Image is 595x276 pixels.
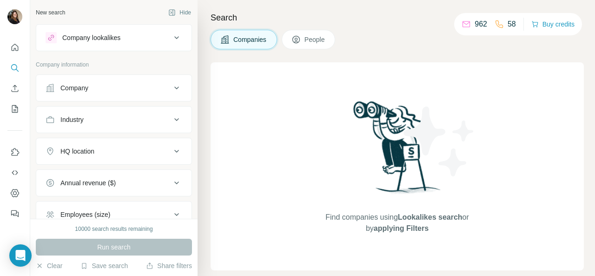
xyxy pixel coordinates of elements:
[349,99,446,202] img: Surfe Illustration - Woman searching with binoculars
[75,225,152,233] div: 10000 search results remaining
[36,8,65,17] div: New search
[146,261,192,270] button: Share filters
[60,83,88,93] div: Company
[508,19,516,30] p: 58
[36,140,192,162] button: HQ location
[7,60,22,76] button: Search
[323,212,471,234] span: Find companies using or by
[9,244,32,267] div: Open Intercom Messenger
[398,213,463,221] span: Lookalikes search
[374,224,429,232] span: applying Filters
[60,178,116,188] div: Annual revenue ($)
[475,19,487,30] p: 962
[211,11,584,24] h4: Search
[7,205,22,222] button: Feedback
[60,147,94,156] div: HQ location
[60,210,110,219] div: Employees (size)
[7,185,22,202] button: Dashboard
[36,172,192,194] button: Annual revenue ($)
[36,261,62,270] button: Clear
[7,144,22,161] button: Use Surfe on LinkedIn
[80,261,128,270] button: Save search
[36,61,192,69] p: Company information
[36,77,192,99] button: Company
[233,35,267,44] span: Companies
[397,100,481,183] img: Surfe Illustration - Stars
[36,203,192,226] button: Employees (size)
[531,18,575,31] button: Buy credits
[36,27,192,49] button: Company lookalikes
[7,101,22,117] button: My lists
[36,108,192,131] button: Industry
[162,6,198,20] button: Hide
[304,35,326,44] span: People
[7,9,22,24] img: Avatar
[7,80,22,97] button: Enrich CSV
[7,39,22,56] button: Quick start
[60,115,84,124] div: Industry
[62,33,120,42] div: Company lookalikes
[7,164,22,181] button: Use Surfe API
